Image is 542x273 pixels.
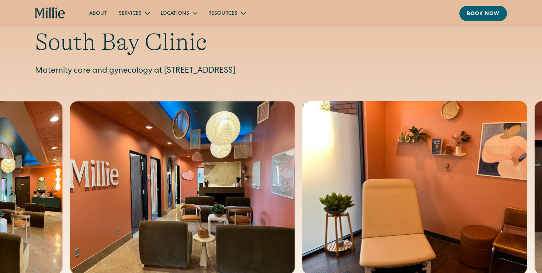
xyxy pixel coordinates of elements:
div: Services [113,7,155,19]
div: Locations [161,10,189,18]
div: Locations [155,7,202,19]
h1: South Bay Clinic [35,28,507,56]
div: Services [119,10,142,18]
div: Book now [467,10,500,18]
div: Resources [202,7,251,19]
a: Book now [459,6,507,21]
p: Maternity care and gynecology at [STREET_ADDRESS] [35,65,507,77]
a: About [83,7,113,19]
a: home [35,7,66,19]
div: Resources [208,10,237,18]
